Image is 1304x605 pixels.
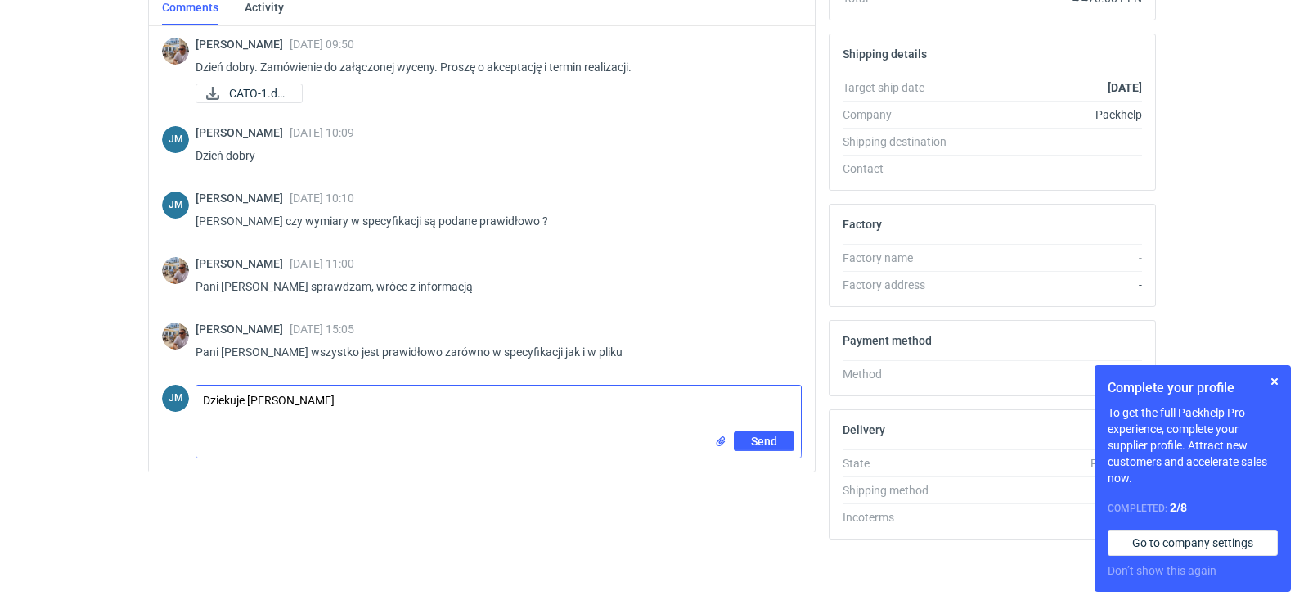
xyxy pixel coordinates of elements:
a: Go to company settings [1108,530,1278,556]
figcaption: JM [162,126,189,153]
div: Joanna Myślak [162,385,189,412]
a: CATO-1.docx [196,84,303,103]
p: To get the full Packhelp Pro experience, complete your supplier profile. Attract new customers an... [1108,404,1278,486]
span: [DATE] 15:05 [290,323,354,336]
div: Factory name [843,250,962,266]
h2: Delivery [843,423,885,436]
div: Target ship date [843,79,962,96]
img: Michał Palasek [162,323,189,350]
span: [DATE] 10:09 [290,126,354,139]
div: Packhelp [962,106,1142,123]
span: [PERSON_NAME] [196,257,290,270]
figcaption: JM [162,385,189,412]
div: - [962,509,1142,526]
div: - [962,277,1142,293]
strong: [DATE] [1108,81,1142,94]
span: [PERSON_NAME] [196,126,290,139]
img: Michał Palasek [162,257,189,284]
div: Incoterms [843,509,962,526]
div: Contact [843,160,962,177]
h2: Payment method [843,334,932,347]
p: Dzień dobry. Zamówienie do załączonej wyceny. Proszę o akceptację i termin realizacji. [196,57,789,77]
div: - [962,250,1142,266]
span: [PERSON_NAME] [196,38,290,51]
h2: Shipping details [843,47,927,61]
em: Pending... [1090,457,1142,470]
p: Dzień dobry [196,146,789,165]
span: Send [751,436,777,447]
h1: Complete your profile [1108,378,1278,398]
span: [DATE] 09:50 [290,38,354,51]
div: Joanna Myślak [162,192,189,219]
button: Skip for now [1265,372,1284,391]
span: [DATE] 10:10 [290,192,354,205]
div: Factory address [843,277,962,293]
h2: Factory [843,218,882,231]
div: Shipping destination [843,133,962,150]
figcaption: JM [162,192,189,219]
div: Joanna Myślak [162,126,189,153]
strong: 2 / 8 [1170,501,1187,514]
div: Company [843,106,962,123]
div: - [962,366,1142,382]
div: Completed: [1108,499,1278,517]
button: Don’t show this again [1108,562,1216,579]
span: CATO-1.docx [229,84,289,102]
p: [PERSON_NAME] czy wymiary w specyfikacji są podane prawidłowo ? [196,211,789,231]
p: Pani [PERSON_NAME] sprawdzam, wróce z informacją [196,277,789,296]
div: - [962,160,1142,177]
div: Shipping method [843,482,962,499]
img: Michał Palasek [162,38,189,65]
span: [DATE] 11:00 [290,257,354,270]
div: Method [843,366,962,382]
textarea: Dziekuje [PERSON_NAME] [196,386,801,431]
span: [PERSON_NAME] [196,192,290,205]
p: Pani [PERSON_NAME] wszystko jest prawidłowo zarówno w specyfikacji jak i w pliku [196,342,789,362]
div: State [843,455,962,472]
span: [PERSON_NAME] [196,323,290,336]
button: Send [734,431,794,451]
div: Pickup [962,482,1142,499]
